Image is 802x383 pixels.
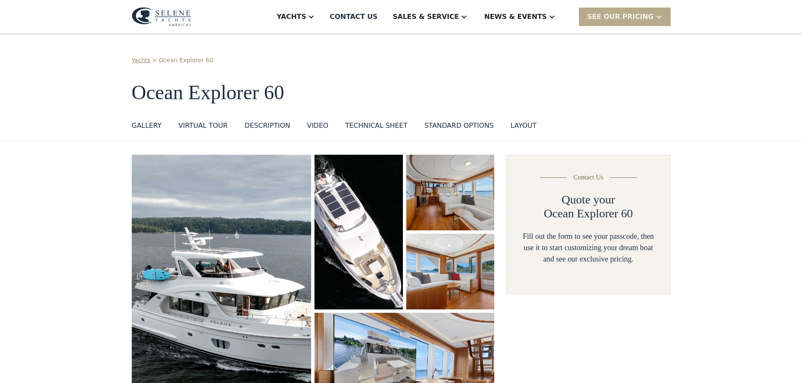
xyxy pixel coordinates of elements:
[587,12,654,22] div: SEE Our Pricing
[245,121,290,134] a: DESCRIPTION
[132,121,162,131] div: GALLERY
[424,121,494,134] a: standard options
[132,56,151,65] a: Yachts
[179,121,228,131] div: VIRTUAL TOUR
[152,56,157,65] div: >
[544,206,633,221] h2: Ocean Explorer 60
[179,121,228,134] a: VIRTUAL TOUR
[393,12,459,22] div: Sales & Service
[345,121,408,134] a: Technical sheet
[520,231,656,265] div: Fill out the form to see your passcode, then use it to start customizing your dream boat and see ...
[330,12,378,22] div: Contact US
[424,121,494,131] div: standard options
[511,121,537,131] div: layout
[562,193,615,207] h2: Quote your
[345,121,408,131] div: Technical sheet
[307,121,328,131] div: VIDEO
[484,12,547,22] div: News & EVENTS
[307,121,328,134] a: VIDEO
[132,121,162,134] a: GALLERY
[245,121,290,131] div: DESCRIPTION
[159,56,213,65] a: Ocean Explorer 60
[277,12,306,22] div: Yachts
[511,121,537,134] a: layout
[132,82,671,104] h1: Ocean Explorer 60
[573,172,604,182] div: Contact Us
[132,7,191,26] img: logo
